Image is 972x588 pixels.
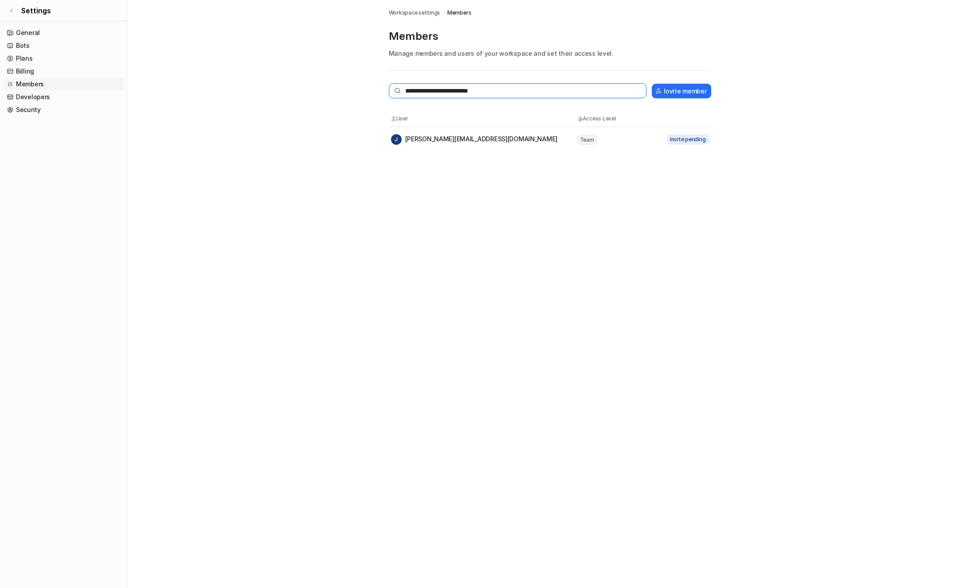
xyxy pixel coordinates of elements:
[4,78,124,90] a: Members
[4,104,124,116] a: Security
[391,134,558,145] div: [PERSON_NAME][EMAIL_ADDRESS][DOMAIN_NAME]
[652,84,711,98] button: Invite member
[4,52,124,65] a: Plans
[577,114,656,123] th: Access Level
[391,134,402,145] span: J
[391,116,396,121] img: User
[4,27,124,39] a: General
[447,9,471,17] a: Members
[4,39,124,52] a: Bots
[4,65,124,77] a: Billing
[389,29,711,43] p: Members
[391,114,577,123] th: User
[577,135,597,145] span: Team
[577,116,583,121] img: Access Level
[389,49,711,58] p: Manage members and users of your workspace and set their access level.
[21,5,51,16] span: Settings
[443,9,445,17] span: /
[389,9,441,17] a: Workspace settings
[667,135,709,144] span: Invite pending
[4,91,124,103] a: Developers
